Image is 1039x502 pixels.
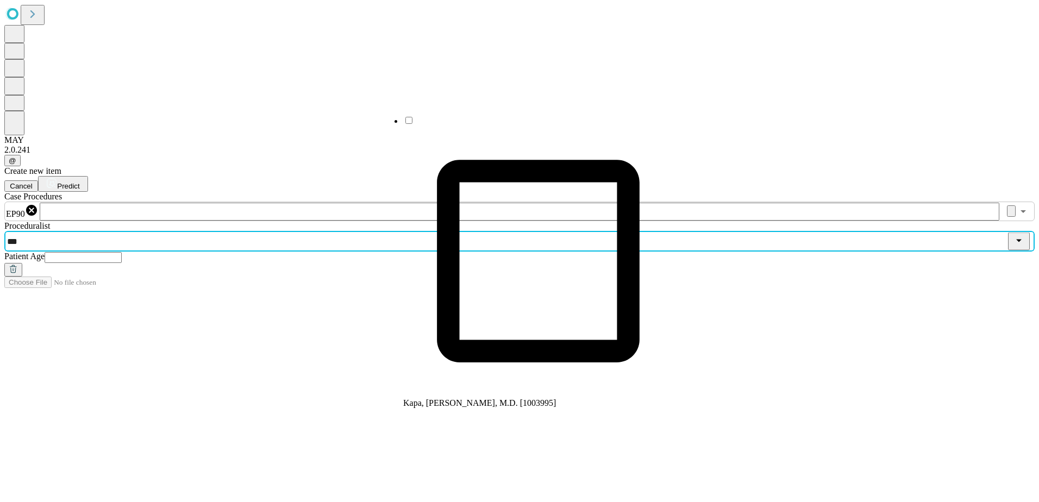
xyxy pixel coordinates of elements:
[4,155,21,166] button: @
[1007,205,1016,217] button: Clear
[9,156,16,165] span: @
[1008,233,1030,250] button: Close
[4,221,50,230] span: Proceduralist
[4,166,61,175] span: Create new item
[38,176,88,192] button: Predict
[6,204,38,219] div: EP90
[4,145,1035,155] div: 2.0.241
[1016,204,1031,219] button: Open
[57,182,79,190] span: Predict
[4,180,38,192] button: Cancel
[403,398,556,407] span: Kapa, [PERSON_NAME], M.D. [1003995]
[4,135,1035,145] div: MAY
[4,252,45,261] span: Patient Age
[6,209,25,218] span: EP90
[4,192,62,201] span: Scheduled Procedure
[10,182,33,190] span: Cancel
